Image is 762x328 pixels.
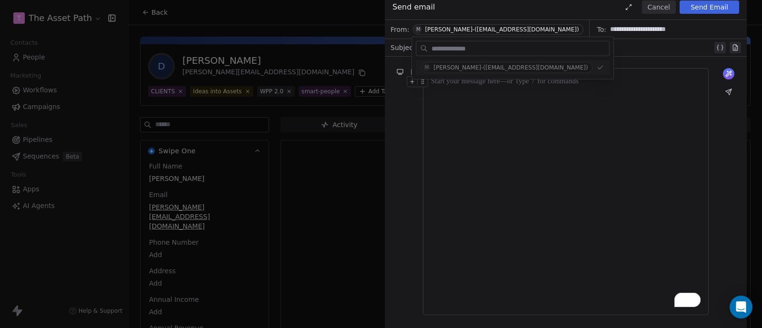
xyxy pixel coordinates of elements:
[433,64,588,71] div: [PERSON_NAME]-([EMAIL_ADDRESS][DOMAIN_NAME])
[391,25,409,34] span: From:
[680,0,739,14] button: Send Email
[391,43,418,55] span: Subject:
[642,0,676,14] button: Cancel
[431,76,701,307] div: To enrich screen reader interactions, please activate Accessibility in Grammarly extension settings
[416,60,610,75] div: Suggestions
[425,26,579,33] div: [PERSON_NAME]-([EMAIL_ADDRESS][DOMAIN_NAME])
[392,1,435,13] span: Send email
[425,64,429,71] div: M
[416,26,421,33] div: M
[597,25,606,34] span: To:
